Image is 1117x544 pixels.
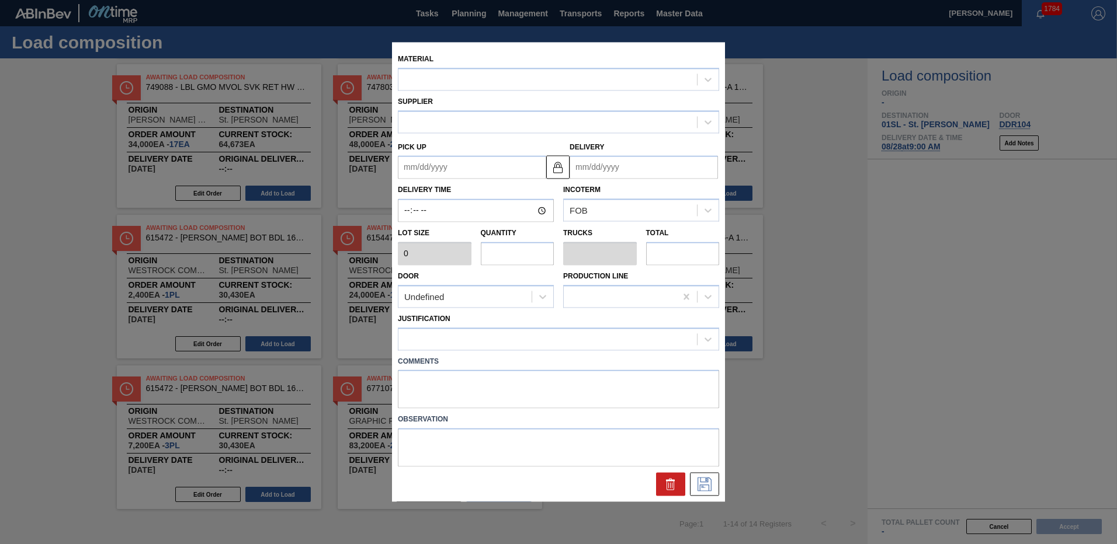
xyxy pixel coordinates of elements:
[563,229,592,238] label: Trucks
[398,272,419,280] label: Door
[563,186,601,194] label: Incoterm
[563,272,628,280] label: Production Line
[398,353,719,370] label: Comments
[570,143,605,151] label: Delivery
[656,473,685,496] div: Delete Suggestion
[690,473,719,496] div: Save Suggestion
[570,156,718,179] input: mm/dd/yyyy
[546,155,570,179] button: locked
[398,55,433,63] label: Material
[570,205,588,215] div: FOB
[398,315,450,323] label: Justification
[551,160,565,174] img: locked
[398,412,719,428] label: Observation
[404,292,444,302] div: Undefined
[398,182,554,199] label: Delivery Time
[398,97,433,106] label: Supplier
[398,143,426,151] label: Pick up
[481,229,516,238] label: Quantity
[646,229,669,238] label: Total
[398,156,546,179] input: mm/dd/yyyy
[398,225,471,242] label: Lot size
